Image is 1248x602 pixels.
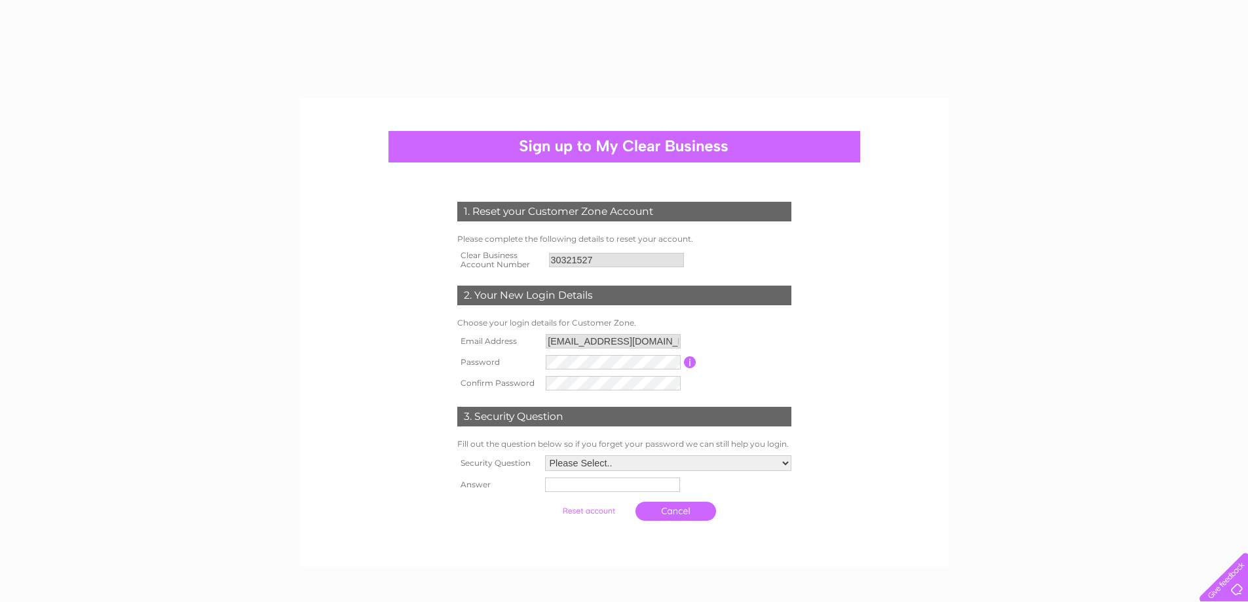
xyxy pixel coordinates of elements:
[457,407,791,426] div: 3. Security Question
[454,352,543,373] th: Password
[454,331,543,352] th: Email Address
[635,502,716,521] a: Cancel
[454,373,543,394] th: Confirm Password
[454,436,795,452] td: Fill out the question below so if you forget your password we can still help you login.
[454,474,542,495] th: Answer
[548,502,629,520] input: Submit
[684,356,696,368] input: Information
[457,286,791,305] div: 2. Your New Login Details
[457,202,791,221] div: 1. Reset your Customer Zone Account
[454,247,546,273] th: Clear Business Account Number
[454,315,795,331] td: Choose your login details for Customer Zone.
[454,231,795,247] td: Please complete the following details to reset your account.
[454,452,542,474] th: Security Question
